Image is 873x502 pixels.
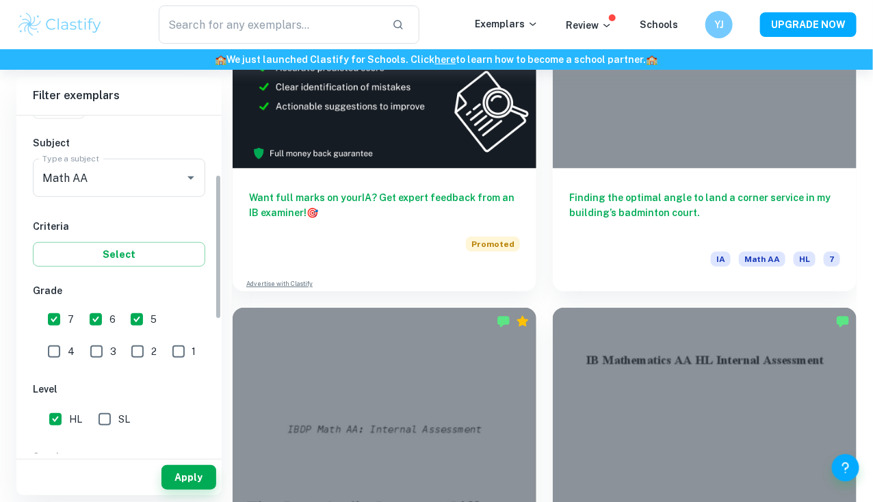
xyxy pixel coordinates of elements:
span: 🎯 [307,207,318,218]
button: Help and Feedback [832,454,859,481]
span: 6 [109,312,116,327]
h6: Criteria [33,219,205,234]
span: HL [69,412,82,427]
img: Clastify logo [16,11,103,38]
label: Type a subject [42,153,99,164]
h6: We just launched Clastify for Schools. Click to learn how to become a school partner. [3,52,870,67]
button: YJ [705,11,733,38]
a: Schools [640,19,678,30]
span: HL [794,252,816,267]
input: Search for any exemplars... [159,5,380,44]
p: Review [566,18,612,33]
p: Exemplars [475,16,538,31]
button: Select [33,242,205,267]
button: Apply [161,465,216,490]
span: 5 [151,312,157,327]
span: SL [118,412,130,427]
img: Marked [836,315,850,328]
span: 7 [68,312,74,327]
img: Marked [497,315,510,328]
h6: Filter exemplars [16,77,222,115]
span: 3 [110,344,116,359]
button: Open [181,168,200,187]
h6: Grade [33,283,205,298]
a: Advertise with Clastify [246,279,313,289]
span: 🏫 [647,54,658,65]
h6: YJ [712,17,727,32]
button: UPGRADE NOW [760,12,857,37]
h6: Level [33,382,205,397]
h6: Finding the optimal angle to land a corner service in my building’s badminton court. [569,190,840,235]
span: Promoted [466,237,520,252]
h6: Session [33,449,205,464]
span: 4 [68,344,75,359]
span: 2 [151,344,157,359]
span: 7 [824,252,840,267]
span: Math AA [739,252,785,267]
a: here [435,54,456,65]
h6: Subject [33,135,205,150]
h6: Want full marks on your IA ? Get expert feedback from an IB examiner! [249,190,520,220]
span: IA [711,252,731,267]
span: 🏫 [216,54,227,65]
span: 1 [192,344,196,359]
div: Premium [516,315,530,328]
